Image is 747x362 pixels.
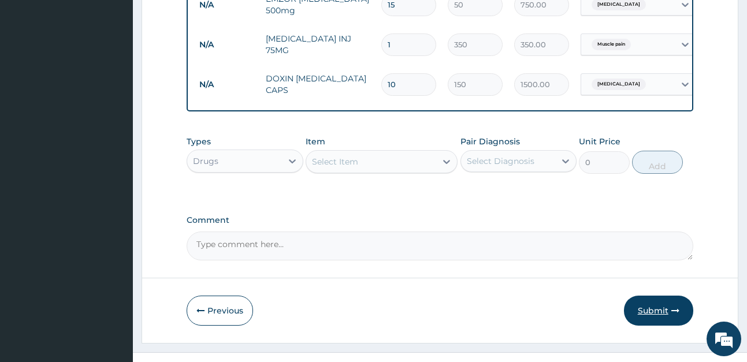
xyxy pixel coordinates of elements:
div: Select Item [312,156,358,167]
div: Select Diagnosis [467,155,534,167]
td: N/A [194,74,260,95]
label: Unit Price [579,136,620,147]
span: We're online! [67,108,159,225]
label: Item [306,136,325,147]
label: Pair Diagnosis [460,136,520,147]
label: Comment [187,215,693,225]
button: Submit [624,296,693,326]
td: N/A [194,34,260,55]
span: Muscle pain [592,39,631,50]
div: Drugs [193,155,218,167]
span: [MEDICAL_DATA] [592,79,646,90]
div: Minimize live chat window [189,6,217,33]
button: Add [632,151,683,174]
td: DOXIN [MEDICAL_DATA] CAPS [260,67,376,102]
label: Types [187,137,211,147]
button: Previous [187,296,253,326]
img: d_794563401_company_1708531726252_794563401 [21,58,47,87]
td: [MEDICAL_DATA] INJ 75MG [260,27,376,62]
div: Chat with us now [60,65,194,80]
textarea: Type your message and hit 'Enter' [6,240,220,281]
